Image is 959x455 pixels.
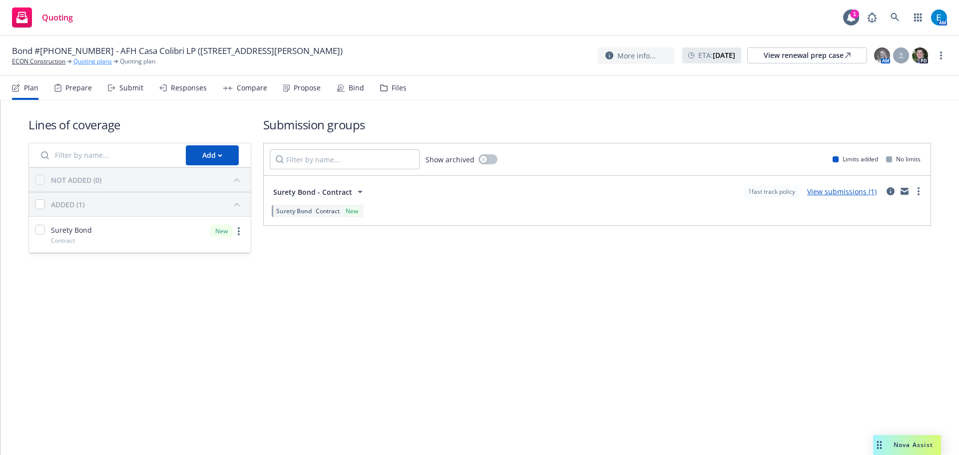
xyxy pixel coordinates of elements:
[931,9,947,25] img: photo
[894,441,933,449] span: Nova Assist
[12,57,65,66] a: ECON Construction
[270,182,370,202] button: Surety Bond - Contract
[171,84,207,92] div: Responses
[344,207,360,215] div: New
[935,49,947,61] a: more
[233,225,245,237] a: more
[713,50,735,60] strong: [DATE]
[850,9,859,18] div: 1
[51,199,84,210] div: ADDED (1)
[349,84,364,92] div: Bind
[73,57,112,66] a: Quoting plans
[886,155,921,163] div: No limits
[807,187,877,196] a: View submissions (1)
[51,236,75,245] span: Contract
[698,50,735,60] span: ETA :
[276,207,312,215] span: Surety Bond
[270,149,420,169] input: Filter by name...
[28,116,251,133] h1: Lines of coverage
[186,145,239,165] button: Add
[764,48,851,63] div: View renewal prep case
[862,7,882,27] a: Report a Bug
[65,84,92,92] div: Prepare
[899,185,911,197] a: mail
[8,3,77,31] a: Quoting
[912,47,928,63] img: photo
[51,225,92,235] span: Surety Bond
[51,175,101,185] div: NOT ADDED (0)
[426,154,475,165] span: Show archived
[748,187,795,196] span: 1 fast track policy
[294,84,321,92] div: Propose
[35,145,180,165] input: Filter by name...
[210,225,233,237] div: New
[237,84,267,92] div: Compare
[597,47,674,64] button: More info...
[316,207,340,215] span: Contract
[263,116,931,133] h1: Submission groups
[273,187,352,197] span: Surety Bond - Contract
[119,84,143,92] div: Submit
[885,185,897,197] a: circleInformation
[833,155,878,163] div: Limits added
[42,13,73,21] span: Quoting
[873,435,941,455] button: Nova Assist
[873,435,886,455] div: Drag to move
[51,196,245,212] button: ADDED (1)
[617,50,656,61] span: More info...
[913,185,925,197] a: more
[24,84,38,92] div: Plan
[202,146,222,165] div: Add
[12,45,343,57] span: Bond #[PHONE_NUMBER] - AFH Casa Colibri LP ([STREET_ADDRESS][PERSON_NAME])
[392,84,407,92] div: Files
[908,7,928,27] a: Switch app
[874,47,890,63] img: photo
[51,172,245,188] button: NOT ADDED (0)
[747,47,867,63] a: View renewal prep case
[885,7,905,27] a: Search
[120,57,155,66] span: Quoting plan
